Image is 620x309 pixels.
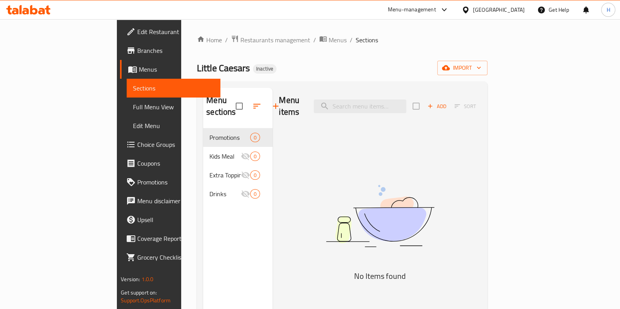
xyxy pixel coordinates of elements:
input: search [314,99,406,113]
h2: Menu sections [206,94,236,118]
span: Full Menu View [133,102,214,112]
span: Select section first [449,100,481,112]
a: Coupons [120,154,220,173]
a: Edit Menu [127,116,220,135]
span: import [444,63,481,73]
span: Edit Restaurant [137,27,214,36]
a: Restaurants management [231,35,310,45]
span: 0 [251,172,260,179]
span: Choice Groups [137,140,214,149]
div: Extra Toppings0 [203,166,273,184]
span: Grocery Checklist [137,253,214,262]
a: Menus [120,60,220,79]
a: Edit Restaurant [120,22,220,41]
span: Kids Meal [209,152,241,161]
div: items [250,152,260,161]
span: Sort sections [247,97,266,116]
span: Inactive [253,65,276,72]
span: Menu disclaimer [137,196,214,206]
a: Full Menu View [127,98,220,116]
span: Restaurants management [240,35,310,45]
span: Coverage Report [137,234,214,243]
h2: Menu items [279,94,304,118]
svg: Inactive section [241,170,250,180]
div: items [250,189,260,199]
div: items [250,170,260,180]
div: [GEOGRAPHIC_DATA] [473,5,525,14]
div: Menu-management [388,5,436,14]
span: Add [426,102,447,111]
div: Drinks0 [203,184,273,203]
button: Add section [266,97,285,116]
div: Promotions0 [203,128,273,147]
div: Inactive [253,64,276,74]
div: Kids Meal0 [203,147,273,166]
span: 0 [251,153,260,160]
span: Select all sections [231,98,247,114]
span: H [606,5,610,14]
span: Extra Toppings [209,170,241,180]
a: Promotions [120,173,220,192]
span: Get support on: [121,287,157,298]
svg: Inactive section [241,189,250,199]
span: Menus [139,65,214,74]
nav: breadcrumb [197,35,487,45]
span: Promotions [209,133,250,142]
h5: No Items found [282,270,478,282]
span: Branches [137,46,214,55]
a: Branches [120,41,220,60]
button: import [437,61,487,75]
span: Version: [121,274,140,284]
span: Add item [424,100,449,112]
li: / [225,35,228,45]
span: Edit Menu [133,121,214,130]
span: Menus [329,35,347,45]
span: 1.0.0 [142,274,154,284]
li: / [313,35,316,45]
span: Little Caesars [197,59,250,77]
a: Menus [319,35,347,45]
span: Drinks [209,189,241,199]
span: 0 [251,190,260,198]
a: Choice Groups [120,135,220,154]
span: Upsell [137,215,214,224]
img: dish.svg [282,164,478,268]
a: Grocery Checklist [120,248,220,267]
a: Coverage Report [120,229,220,248]
span: Sections [133,83,214,93]
button: Add [424,100,449,112]
svg: Inactive section [241,152,250,161]
a: Sections [127,79,220,98]
span: 0 [251,134,260,141]
span: Promotions [137,177,214,187]
li: / [350,35,353,45]
span: Coupons [137,159,214,168]
a: Menu disclaimer [120,192,220,210]
a: Upsell [120,210,220,229]
a: Support.OpsPlatform [121,295,171,305]
nav: Menu sections [203,125,273,206]
span: Sections [356,35,378,45]
div: items [250,133,260,142]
